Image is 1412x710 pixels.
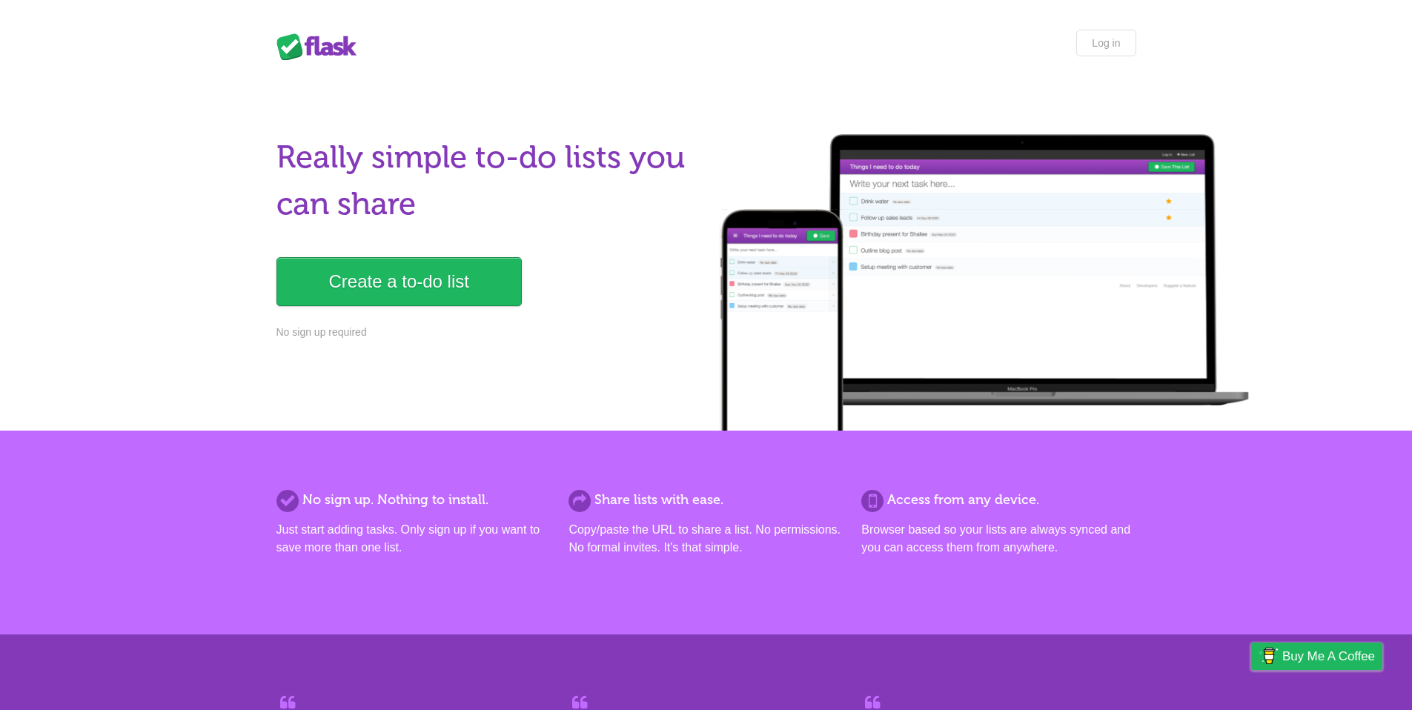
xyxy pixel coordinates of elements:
div: Flask Lists [276,33,365,60]
a: Create a to-do list [276,257,522,306]
h2: Access from any device. [861,490,1136,510]
h2: No sign up. Nothing to install. [276,490,551,510]
p: No sign up required [276,325,697,340]
a: Buy me a coffee [1251,643,1382,670]
span: Buy me a coffee [1282,643,1375,669]
p: Copy/paste the URL to share a list. No permissions. No formal invites. It's that simple. [569,521,843,557]
p: Browser based so your lists are always synced and you can access them from anywhere. [861,521,1136,557]
img: Buy me a coffee [1259,643,1279,668]
p: Just start adding tasks. Only sign up if you want to save more than one list. [276,521,551,557]
a: Log in [1076,30,1136,56]
h2: Share lists with ease. [569,490,843,510]
h1: Really simple to-do lists you can share [276,134,697,228]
